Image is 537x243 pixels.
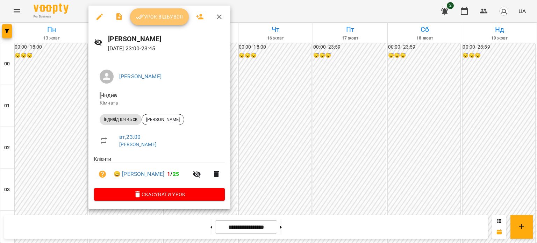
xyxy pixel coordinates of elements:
button: Візит ще не сплачено. Додати оплату? [94,166,111,183]
span: [PERSON_NAME] [142,116,184,123]
p: [DATE] 23:00 - 23:45 [108,44,225,53]
button: Скасувати Урок [94,188,225,201]
b: / [167,171,179,177]
span: 1 [167,171,170,177]
div: [PERSON_NAME] [142,114,184,125]
a: 😀 [PERSON_NAME] [114,170,164,178]
span: Урок відбувся [136,13,183,21]
span: індивід шч 45 хв [100,116,142,123]
h6: [PERSON_NAME] [108,34,225,44]
a: [PERSON_NAME] [119,73,162,80]
a: [PERSON_NAME] [119,142,157,147]
span: Скасувати Урок [100,190,219,199]
ul: Клієнти [94,156,225,188]
button: Урок відбувся [130,8,189,25]
a: вт , 23:00 [119,134,141,140]
p: Кімната [100,100,219,107]
span: - Індив [100,92,119,99]
span: 25 [173,171,179,177]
